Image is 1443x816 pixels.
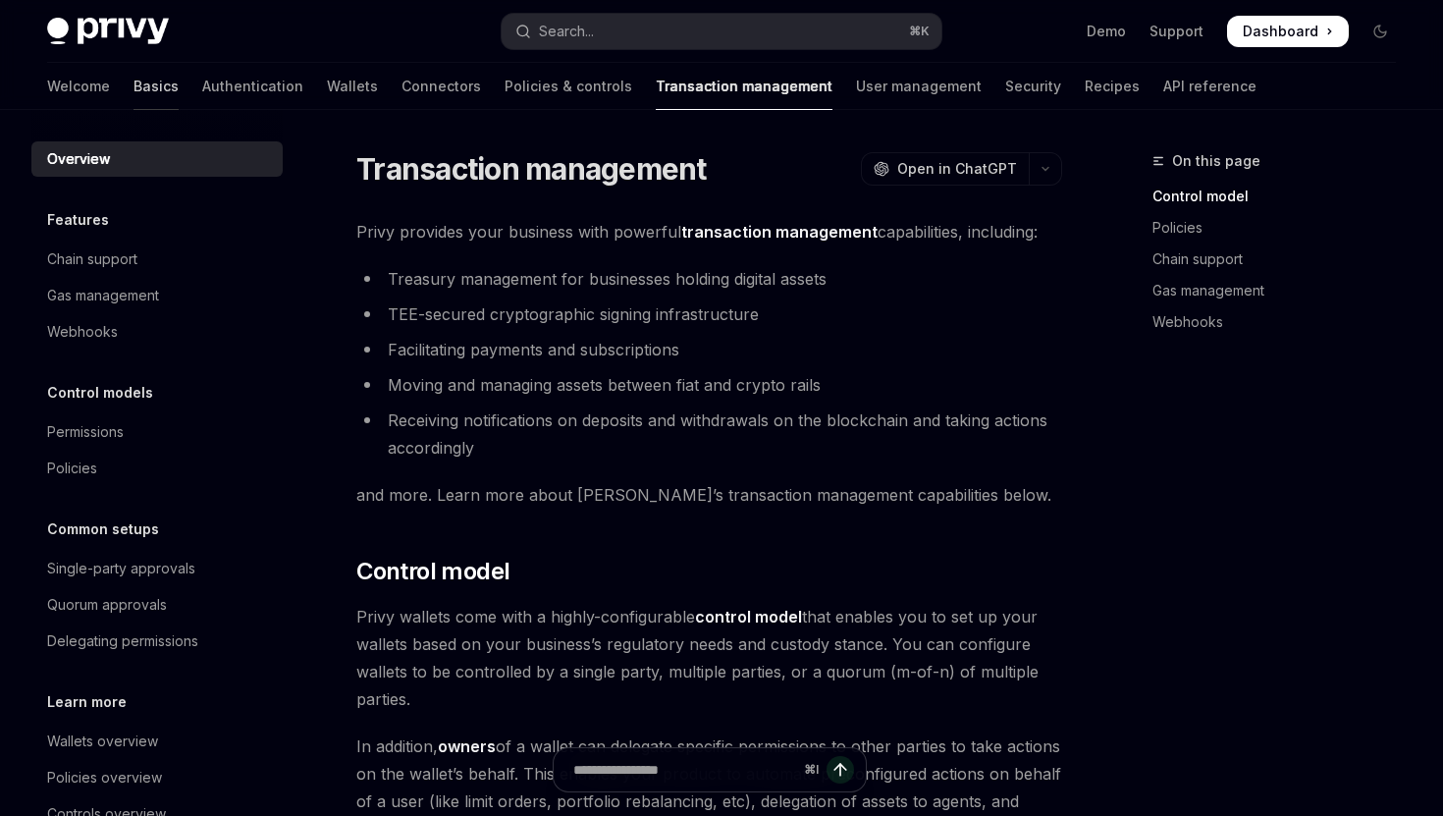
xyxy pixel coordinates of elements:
span: Dashboard [1243,22,1318,41]
input: Ask a question... [573,748,796,791]
a: Demo [1087,22,1126,41]
a: owners [438,736,496,757]
div: Delegating permissions [47,629,198,653]
div: Single-party approvals [47,557,195,580]
a: Policies [1152,212,1412,244]
a: Gas management [1152,275,1412,306]
a: Wallets [327,63,378,110]
div: Permissions [47,420,124,444]
span: ⌘ K [909,24,930,39]
strong: transaction management [681,222,878,242]
button: Toggle dark mode [1364,16,1396,47]
span: Open in ChatGPT [897,159,1017,179]
a: Security [1005,63,1061,110]
a: Gas management [31,278,283,313]
a: Webhooks [31,314,283,350]
a: Dashboard [1227,16,1349,47]
a: Quorum approvals [31,587,283,623]
button: Open search [502,14,940,49]
a: Support [1149,22,1203,41]
a: Webhooks [1152,306,1412,338]
div: Policies [47,457,97,480]
strong: control model [695,607,802,626]
li: Facilitating payments and subscriptions [356,336,1062,363]
a: Authentication [202,63,303,110]
a: Wallets overview [31,724,283,759]
span: Privy provides your business with powerful capabilities, including: [356,218,1062,245]
a: Chain support [31,242,283,277]
a: Connectors [401,63,481,110]
a: Delegating permissions [31,624,283,659]
a: Control model [1152,181,1412,212]
a: Transaction management [656,63,832,110]
li: Treasury management for businesses holding digital assets [356,265,1062,293]
a: Policies overview [31,760,283,795]
h1: Transaction management [356,151,707,187]
span: Control model [356,556,509,587]
a: User management [856,63,982,110]
div: Wallets overview [47,730,158,753]
a: Recipes [1085,63,1140,110]
div: Gas management [47,284,159,307]
span: and more. Learn more about [PERSON_NAME]’s transaction management capabilities below. [356,481,1062,509]
button: Open in ChatGPT [861,152,1029,186]
a: Basics [134,63,179,110]
div: Chain support [47,247,137,271]
div: Quorum approvals [47,593,167,617]
a: Single-party approvals [31,551,283,586]
h5: Learn more [47,690,127,714]
li: Moving and managing assets between fiat and crypto rails [356,371,1062,399]
a: Permissions [31,414,283,450]
div: Policies overview [47,766,162,789]
a: Chain support [1152,244,1412,275]
li: Receiving notifications on deposits and withdrawals on the blockchain and taking actions accordingly [356,407,1062,462]
h5: Common setups [47,517,159,541]
div: Webhooks [47,320,118,344]
a: Overview [31,141,283,177]
div: Search... [539,20,594,43]
a: Welcome [47,63,110,110]
li: TEE-secured cryptographic signing infrastructure [356,300,1062,328]
h5: Features [47,208,109,232]
a: control model [695,607,802,627]
div: Overview [47,147,110,171]
img: dark logo [47,18,169,45]
button: Send message [827,756,854,784]
a: Policies & controls [505,63,632,110]
a: Policies [31,451,283,486]
h5: Control models [47,381,153,405]
span: Privy wallets come with a highly-configurable that enables you to set up your wallets based on yo... [356,603,1062,713]
span: On this page [1172,149,1260,173]
a: API reference [1163,63,1256,110]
